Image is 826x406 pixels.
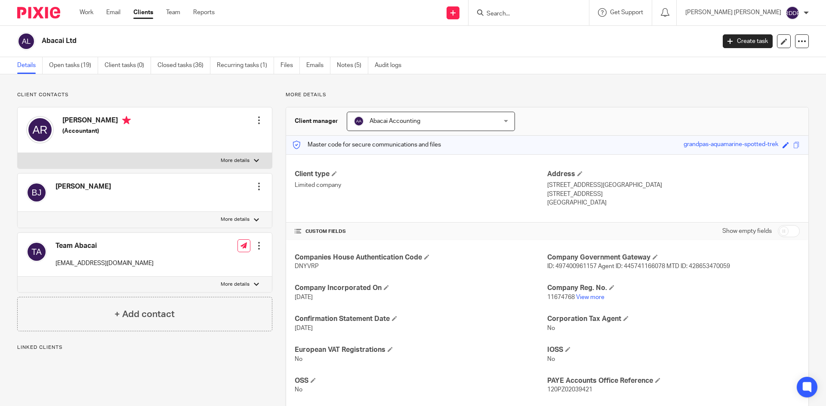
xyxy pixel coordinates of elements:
h2: Abacai Ltd [42,37,576,46]
span: No [547,325,555,331]
h4: [PERSON_NAME] [55,182,111,191]
a: Open tasks (19) [49,57,98,74]
a: Email [106,8,120,17]
h4: Corporation Tax Agent [547,314,800,324]
p: [PERSON_NAME] [PERSON_NAME] [685,8,781,17]
p: [STREET_ADDRESS] [547,190,800,198]
img: svg%3E [26,116,54,143]
h4: IOSS [547,345,800,354]
p: Limited company [295,181,547,189]
img: svg%3E [26,241,47,262]
p: More details [286,92,809,98]
span: DNYVRP [295,263,319,269]
a: Clients [133,8,153,17]
span: [DATE] [295,294,313,300]
a: Details [17,57,43,74]
a: Reports [193,8,215,17]
p: More details [221,216,250,223]
p: [GEOGRAPHIC_DATA] [547,198,800,207]
i: Primary [122,116,131,125]
span: 120PZ02039421 [547,387,592,393]
h4: Team Abacai [55,241,154,250]
h4: Client type [295,170,547,179]
p: More details [221,157,250,164]
a: Emails [306,57,330,74]
div: grandpas-aquamarine-spotted-trek [684,140,778,150]
a: Recurring tasks (1) [217,57,274,74]
h3: Client manager [295,117,338,125]
img: svg%3E [786,6,799,20]
span: 11674768 [547,294,575,300]
a: View more [576,294,604,300]
h4: European VAT Registrations [295,345,547,354]
img: Pixie [17,7,60,18]
p: [STREET_ADDRESS][GEOGRAPHIC_DATA] [547,181,800,189]
h4: OSS [295,376,547,385]
h4: Confirmation Statement Date [295,314,547,324]
a: Closed tasks (36) [157,57,210,74]
a: Audit logs [375,57,408,74]
span: No [295,387,302,393]
span: [DATE] [295,325,313,331]
span: ID: 497400961157 Agent ID: 445741166078 MTD ID: 428653470059 [547,263,730,269]
p: Client contacts [17,92,272,98]
input: Search [486,10,563,18]
a: Create task [723,34,773,48]
img: svg%3E [26,182,47,203]
p: [EMAIL_ADDRESS][DOMAIN_NAME] [55,259,154,268]
a: Files [280,57,300,74]
h4: Address [547,170,800,179]
a: Notes (5) [337,57,368,74]
h4: Company Government Gateway [547,253,800,262]
a: Client tasks (0) [105,57,151,74]
img: svg%3E [354,116,364,126]
span: Abacai Accounting [370,118,420,124]
h4: + Add contact [114,308,175,321]
span: Get Support [610,9,643,15]
h4: PAYE Accounts Office Reference [547,376,800,385]
label: Show empty fields [722,227,772,235]
a: Work [80,8,93,17]
p: More details [221,281,250,288]
h4: Companies House Authentication Code [295,253,547,262]
a: Team [166,8,180,17]
span: No [547,356,555,362]
h4: CUSTOM FIELDS [295,228,547,235]
img: svg%3E [17,32,35,50]
h4: Company Reg. No. [547,284,800,293]
p: Master code for secure communications and files [293,140,441,149]
h5: (Accountant) [62,127,131,135]
p: Linked clients [17,344,272,351]
span: No [295,356,302,362]
h4: [PERSON_NAME] [62,116,131,127]
h4: Company Incorporated On [295,284,547,293]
